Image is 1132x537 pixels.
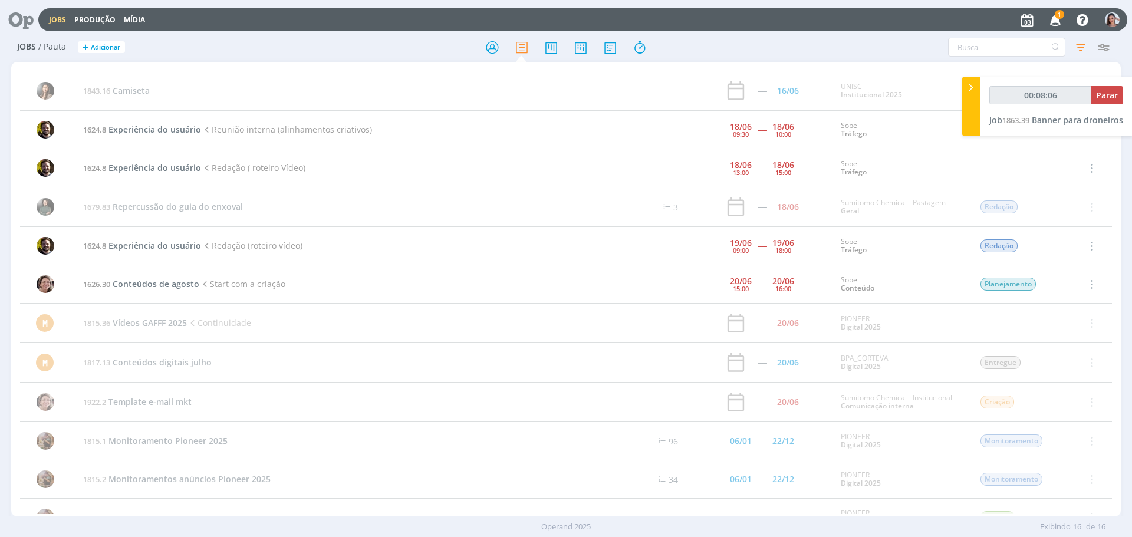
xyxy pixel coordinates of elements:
button: Parar [1091,86,1123,104]
div: 15:00 [775,169,791,176]
span: Planejamento [980,278,1036,291]
a: 1815.3Relatórios digitais 2025 [83,512,203,523]
div: 09:30 [733,131,749,137]
span: 1624.8 [83,163,106,173]
img: A [37,432,54,450]
span: Redação ( roteiro Vídeo) [201,162,305,173]
a: 1922.2Template e-mail mkt [83,396,192,407]
div: 18/06 [772,161,794,169]
a: Tráfego [841,129,867,139]
a: 1815.36Vídeos GAFFF 2025 [83,317,187,328]
span: Repercussão do guia do enxoval [113,201,243,212]
span: Criação [980,396,1014,408]
div: 22/12 [772,513,794,522]
div: 06/01 [730,437,752,445]
div: 09:00 [733,247,749,253]
div: 06/01 [730,475,752,483]
img: N [1105,12,1120,27]
span: Conteúdos de agosto [113,278,199,289]
span: 96 [669,436,678,447]
div: M [36,354,54,371]
a: 1624.8Experiência do usuário [83,240,201,251]
img: A [37,275,54,293]
a: Digital 2025 [841,322,881,332]
span: ----- [758,512,766,523]
div: 19/06 [772,239,794,247]
a: Jobs [49,15,66,25]
a: 1679.83Repercussão do guia do enxoval [83,201,243,212]
div: ----- [758,87,766,95]
button: N [1104,9,1120,30]
div: 20/06 [777,358,799,367]
img: B [37,82,54,100]
span: Monitoramento [980,434,1042,447]
a: Job1863.39Banner para droneiros [989,114,1123,126]
div: 10:00 [775,131,791,137]
span: 1815.3 [83,512,106,523]
span: 1624.8 [83,241,106,251]
span: Revisão [980,511,1015,524]
div: PIONEER [841,471,962,488]
div: 15:00 [733,285,749,292]
img: A [37,509,54,526]
a: 1626.30Conteúdos de agosto [83,278,199,289]
div: 22/12 [772,475,794,483]
a: Digital 2025 [841,478,881,488]
div: ----- [758,319,766,327]
div: 18/06 [777,203,799,211]
div: PIONEER [841,509,962,526]
div: ----- [758,358,766,367]
span: 1815.1 [83,436,106,446]
span: Monitoramento [980,473,1042,486]
span: 1624.8 [83,124,106,135]
a: 1624.8Experiência do usuário [83,162,201,173]
span: Experiência do usuário [108,124,201,135]
span: Camiseta [113,85,150,96]
button: Jobs [45,15,70,25]
span: 1679.83 [83,202,110,212]
span: de [1086,521,1095,533]
span: ----- [758,435,766,446]
span: Redação [980,200,1018,213]
a: Institucional 2025 [841,90,902,100]
div: 16:00 [775,285,791,292]
span: Redação [980,239,1018,252]
span: Adicionar [91,44,120,51]
a: 1815.2Monitoramentos anúncios Pioneer 2025 [83,473,271,485]
span: 30 [669,512,678,523]
span: Monitoramento Pioneer 2025 [108,435,228,446]
span: + [83,41,88,54]
div: 18/06 [730,161,752,169]
span: 1843.16 [83,85,110,96]
span: ----- [758,473,766,485]
span: Conteúdos digitais julho [113,357,212,368]
a: Mídia [124,15,145,25]
span: Continuidade [187,317,251,328]
div: ----- [758,398,766,406]
a: Conteúdo [841,283,874,293]
img: C [37,159,54,177]
span: ----- [758,124,766,135]
span: Experiência do usuário [108,162,201,173]
span: 1626.30 [83,279,110,289]
div: BPA_CORTEVA [841,354,962,371]
div: PIONEER [841,315,962,332]
a: 1815.1Monitoramento Pioneer 2025 [83,435,228,446]
span: 1817.13 [83,357,110,368]
span: Banner para droneiros [1032,114,1123,126]
span: 1863.39 [1002,115,1029,126]
div: 22/12 [772,437,794,445]
a: Digital 2025 [841,361,881,371]
a: Comunicação interna [841,401,914,411]
div: 20/06 [777,319,799,327]
div: Sumitomo Chemical - Institucional [841,394,962,411]
img: A [37,470,54,488]
span: 1815.36 [83,318,110,328]
div: 18/06 [730,123,752,131]
div: 20/06 [730,277,752,285]
span: Relatórios digitais 2025 [108,512,203,523]
div: 16/06 [777,87,799,95]
span: Start com a criação [199,278,285,289]
input: Busca [948,38,1065,57]
a: 1843.16Camiseta [83,85,150,96]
